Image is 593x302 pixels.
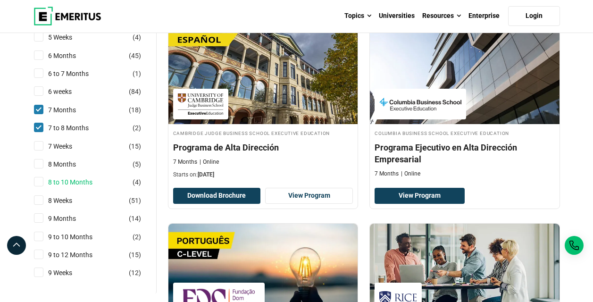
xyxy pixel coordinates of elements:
[375,188,465,204] a: View Program
[133,123,141,133] span: ( )
[135,178,139,186] span: 4
[48,250,111,260] a: 9 to 12 Months
[48,123,108,133] a: 7 to 8 Months
[375,170,399,178] p: 7 Months
[129,105,141,115] span: ( )
[375,129,555,137] h4: Columbia Business School Executive Education
[131,52,139,59] span: 45
[133,159,141,169] span: ( )
[133,32,141,42] span: ( )
[198,171,214,178] span: [DATE]
[173,171,353,179] p: Starts on:
[200,158,219,166] p: Online
[129,141,141,151] span: ( )
[135,233,139,241] span: 2
[173,129,353,137] h4: Cambridge Judge Business School Executive Education
[173,142,353,153] h4: Programa de Alta Dirección
[173,158,197,166] p: 7 Months
[129,213,141,224] span: ( )
[48,213,95,224] a: 9 Months
[133,177,141,187] span: ( )
[135,160,139,168] span: 5
[379,93,461,115] img: Columbia Business School Executive Education
[48,50,95,61] a: 6 Months
[48,32,91,42] a: 5 Weeks
[401,170,420,178] p: Online
[135,70,139,77] span: 1
[135,34,139,41] span: 4
[129,50,141,61] span: ( )
[48,141,91,151] a: 7 Weeks
[133,68,141,79] span: ( )
[129,268,141,278] span: ( )
[135,124,139,132] span: 2
[131,251,139,259] span: 15
[131,88,139,95] span: 84
[370,30,560,124] img: Programa Ejecutivo en Alta Dirección Empresarial | Online Leadership Course
[131,143,139,150] span: 15
[508,6,560,26] a: Login
[178,93,224,115] img: Cambridge Judge Business School Executive Education
[370,30,560,183] a: Leadership Course by Columbia Business School Executive Education - Columbia Business School Exec...
[131,197,139,204] span: 51
[168,30,358,124] img: Programa de Alta Dirección | Online Leadership Course
[131,215,139,222] span: 14
[168,30,358,184] a: Leadership Course by Cambridge Judge Business School Executive Education - November 3, 2025 Cambr...
[133,232,141,242] span: ( )
[129,250,141,260] span: ( )
[265,188,353,204] a: View Program
[131,269,139,277] span: 12
[173,188,261,204] button: Download Brochure
[48,177,111,187] a: 8 to 10 Months
[48,159,95,169] a: 8 Months
[48,268,91,278] a: 9 Weeks
[131,106,139,114] span: 18
[48,86,91,97] a: 6 weeks
[375,142,555,165] h4: Programa Ejecutivo en Alta Dirección Empresarial
[48,105,95,115] a: 7 Months
[129,86,141,97] span: ( )
[48,68,108,79] a: 6 to 7 Months
[48,195,91,206] a: 8 Weeks
[129,195,141,206] span: ( )
[48,232,111,242] a: 9 to 10 Months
